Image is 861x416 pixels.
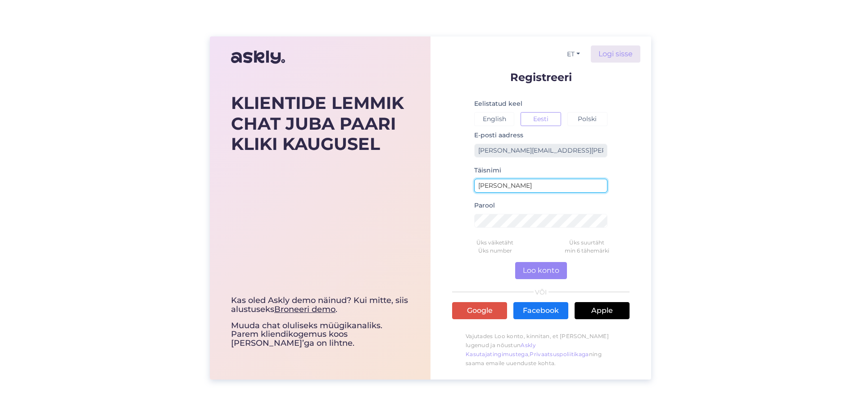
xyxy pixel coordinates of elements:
[541,247,633,255] div: min 6 tähemärki
[474,201,495,210] label: Parool
[515,262,567,279] button: Loo konto
[452,302,507,319] a: Google
[474,179,607,193] input: Täisnimi
[452,72,630,83] p: Registreeri
[452,327,630,372] p: Vajutades Loo konto, kinnitan, et [PERSON_NAME] lugenud ja nõustun , ning saama emaile uuenduste ...
[563,48,584,61] button: ET
[449,239,541,247] div: Üks väiketäht
[474,112,514,126] button: English
[474,166,501,175] label: Täisnimi
[474,99,522,109] label: Eelistatud keel
[513,302,568,319] a: Facebook
[474,131,523,140] label: E-posti aadress
[474,144,607,158] input: Sisesta e-posti aadress
[575,302,630,319] a: Apple
[541,239,633,247] div: Üks suurtäht
[449,247,541,255] div: Üks number
[521,112,561,126] button: Eesti
[231,296,409,314] div: Kas oled Askly demo näinud? Kui mitte, siis alustuseks .
[231,93,409,154] div: KLIENTIDE LEMMIK CHAT JUBA PAARI KLIKI KAUGUSEL
[591,45,640,63] a: Logi sisse
[567,112,607,126] button: Polski
[534,289,548,295] span: VÕI
[231,46,285,68] img: Askly
[530,351,589,357] a: Privaatsuspoliitikaga
[274,304,335,314] a: Broneeri demo
[231,296,409,348] div: Muuda chat oluliseks müügikanaliks. Parem kliendikogemus koos [PERSON_NAME]’ga on lihtne.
